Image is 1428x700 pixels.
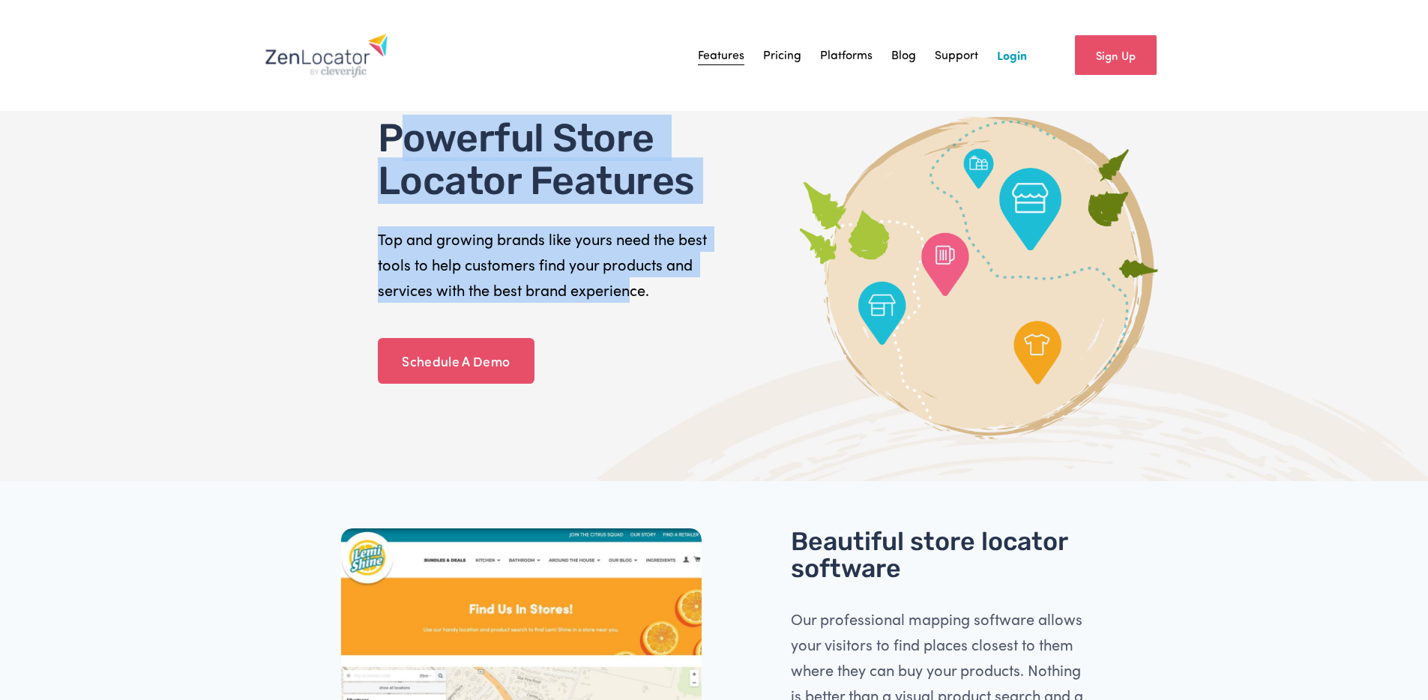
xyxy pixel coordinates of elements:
p: Top and growing brands like yours need the best tools to help customers find your products and se... [378,226,710,303]
a: Schedule A Demo [378,338,534,384]
a: Blog [891,44,916,67]
span: Powerful Store Locator Features [378,115,695,204]
a: Pricing [763,44,801,67]
img: Graphic of ZenLocator features [794,117,1164,440]
span: Beautiful store locator software [791,526,1073,584]
a: Platforms [820,44,873,67]
a: Features [698,44,744,67]
a: Sign Up [1075,35,1157,75]
a: Login [997,44,1027,67]
img: Zenlocator [265,33,388,78]
a: Support [935,44,978,67]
